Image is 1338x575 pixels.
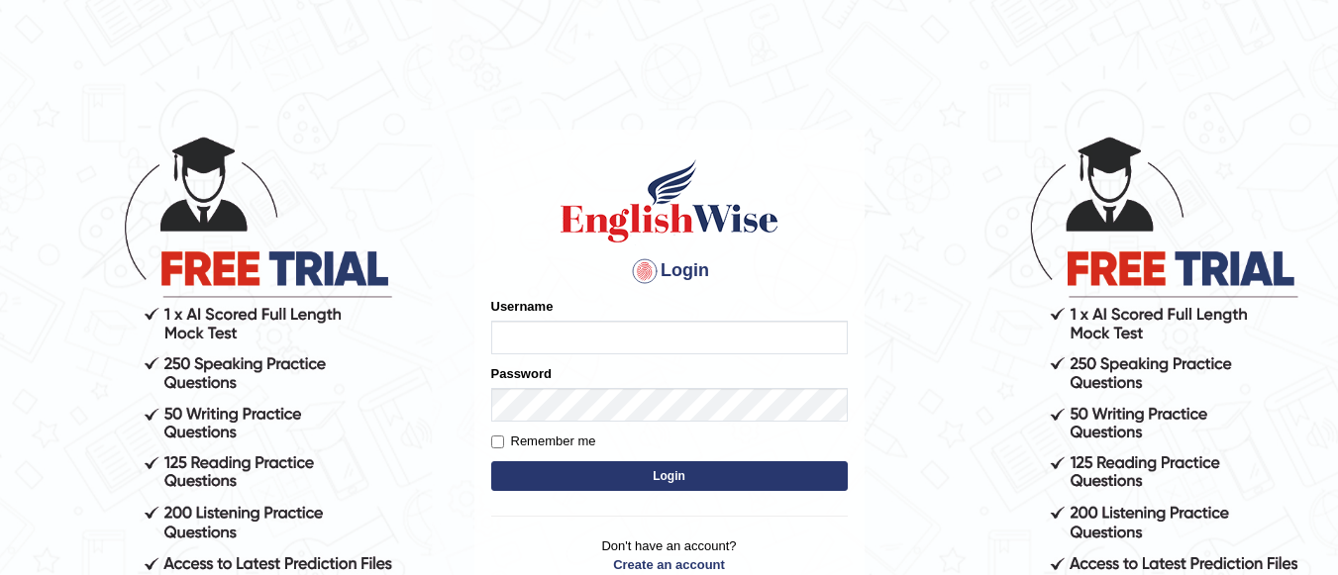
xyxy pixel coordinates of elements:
label: Remember me [491,431,596,451]
input: Remember me [491,435,504,448]
button: Login [491,461,848,491]
h4: Login [491,255,848,287]
label: Password [491,364,552,383]
label: Username [491,297,554,316]
a: Create an account [491,555,848,574]
img: Logo of English Wise sign in for intelligent practice with AI [557,156,782,245]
